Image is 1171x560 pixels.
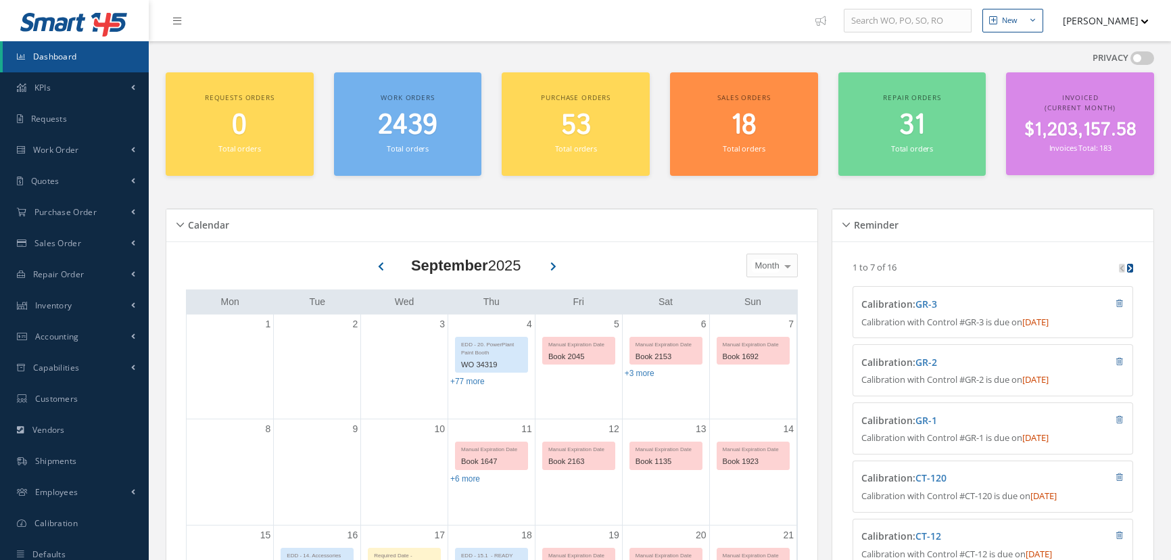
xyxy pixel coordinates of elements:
a: September 12, 2025 [606,419,622,439]
div: Book 1692 [717,349,789,365]
a: September 13, 2025 [693,419,709,439]
a: GR-1 [915,414,937,427]
div: Book 2153 [630,349,702,365]
td: September 12, 2025 [535,419,622,526]
a: GR-3 [915,298,937,310]
div: Book 2045 [543,349,615,365]
a: Show 3 more events [625,369,654,378]
h5: Reminder [850,215,899,231]
a: September 5, 2025 [611,314,622,334]
h4: Calibration [861,415,1053,427]
small: Total orders [218,143,260,154]
a: Thursday [481,294,502,310]
span: [DATE] [1022,373,1049,386]
span: Vendors [32,424,65,436]
small: Total orders [891,143,933,154]
span: Invoiced [1062,93,1099,102]
a: September 20, 2025 [693,526,709,545]
span: : [913,414,937,427]
td: September 13, 2025 [622,419,709,526]
input: Search WO, PO, SO, RO [844,9,972,33]
a: CT-12 [915,530,941,542]
a: September 11, 2025 [519,419,535,439]
p: Calibration with Control #GR-3 is due on [861,316,1124,329]
div: Manual Expiration Date [543,442,615,454]
a: Friday [570,294,586,310]
div: Manual Expiration Date [630,442,702,454]
span: : [913,356,937,369]
div: Book 1647 [456,454,527,469]
a: September 10, 2025 [431,419,448,439]
div: Book 2163 [543,454,615,469]
div: Manual Expiration Date [717,549,789,560]
span: Purchase Order [34,206,97,218]
a: September 14, 2025 [780,419,796,439]
div: 2025 [411,254,521,277]
p: Calibration with Control #GR-1 is due on [861,431,1124,445]
span: Employees [35,486,78,498]
span: 31 [899,106,925,145]
td: September 9, 2025 [274,419,361,526]
span: Shipments [35,455,77,467]
a: September 18, 2025 [519,526,535,545]
a: September 8, 2025 [263,419,274,439]
a: Wednesday [392,294,417,310]
a: Show 6 more events [450,474,480,484]
span: 2439 [378,106,437,145]
span: Requests [31,113,67,124]
span: Work Order [33,144,79,156]
a: Requests orders 0 Total orders [166,72,314,176]
div: Manual Expiration Date [717,337,789,349]
span: KPIs [34,82,51,93]
span: : [913,298,937,310]
small: Invoices Total: 183 [1049,143,1112,153]
span: Customers [35,393,78,404]
a: September 1, 2025 [263,314,274,334]
span: Purchase orders [541,93,611,102]
span: [DATE] [1026,548,1052,560]
h4: Calibration [861,357,1053,369]
td: September 11, 2025 [448,419,535,526]
a: Tuesday [306,294,328,310]
a: Work orders 2439 Total orders [334,72,482,176]
a: September 19, 2025 [606,526,622,545]
a: Monday [218,294,242,310]
div: Manual Expiration Date [717,442,789,454]
div: Book 1923 [717,454,789,469]
span: (Current Month) [1045,103,1116,112]
a: September 4, 2025 [524,314,535,334]
span: Capabilities [33,362,80,373]
td: September 3, 2025 [361,314,448,419]
h5: Calendar [184,215,229,231]
span: Work orders [381,93,434,102]
a: Repair orders 31 Total orders [838,72,986,176]
a: September 9, 2025 [350,419,360,439]
span: Accounting [35,331,79,342]
div: EDD - 20. PowerPlant Paint Booth [456,337,527,357]
h4: Calibration [861,473,1053,484]
td: September 5, 2025 [535,314,622,419]
td: September 1, 2025 [187,314,274,419]
div: WO 34319 [456,357,527,373]
span: : [913,471,947,484]
td: September 4, 2025 [448,314,535,419]
button: New [982,9,1043,32]
span: Month [752,259,780,273]
small: Total orders [555,143,597,154]
span: 0 [232,106,247,145]
span: Defaults [32,549,66,560]
a: Dashboard [3,41,149,72]
td: September 10, 2025 [361,419,448,526]
p: Calibration with Control #CT-120 is due on [861,490,1124,503]
td: September 8, 2025 [187,419,274,526]
span: [DATE] [1022,316,1049,328]
span: Quotes [31,175,59,187]
span: [DATE] [1022,431,1049,444]
span: Sales orders [717,93,770,102]
span: Repair orders [883,93,940,102]
span: : [913,530,941,542]
div: Manual Expiration Date [543,337,615,349]
a: Purchase orders 53 Total orders [502,72,650,176]
small: Total orders [387,143,429,154]
span: Sales Order [34,237,81,249]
